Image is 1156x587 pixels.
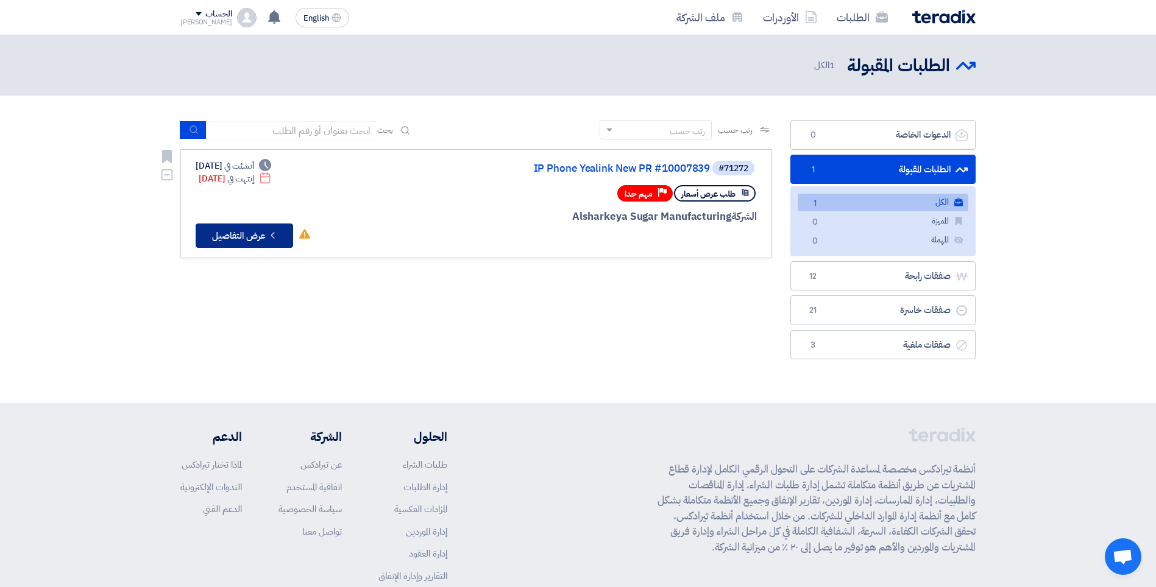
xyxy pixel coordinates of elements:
a: التقارير وإدارة الإنفاق [378,569,447,583]
span: 21 [806,304,820,317]
li: الدعم [180,427,242,446]
input: ابحث بعنوان أو رقم الطلب [207,121,377,139]
div: رتب حسب [670,125,705,138]
li: الحلول [378,427,447,446]
span: 12 [806,270,820,283]
span: 0 [807,216,822,229]
li: الشركة [278,427,342,446]
div: #71272 [718,164,748,173]
span: 1 [806,164,820,176]
div: الحساب [205,9,232,19]
div: Alsharkeya Sugar Manufacturing [464,209,757,225]
a: الندوات الإلكترونية [180,480,242,494]
a: صفقات خاسرة21 [790,295,976,325]
span: مهم جدا [625,188,653,200]
a: الدعوات الخاصة0 [790,120,976,150]
a: المميزة [798,213,968,230]
span: English [303,14,329,23]
a: إدارة الموردين [406,525,447,538]
a: صفقات ملغية3 [790,330,976,360]
span: 1 [829,58,835,72]
a: الكل [798,194,968,211]
h2: الطلبات المقبولة [847,54,950,78]
a: الطلبات المقبولة1 [790,155,976,185]
a: الدعم الفني [203,502,242,516]
span: 0 [807,235,822,248]
a: المزادات العكسية [394,502,447,516]
button: English [296,8,349,27]
p: أنظمة تيرادكس مخصصة لمساعدة الشركات على التحول الرقمي الكامل لإدارة قطاع المشتريات عن طريق أنظمة ... [658,462,976,555]
span: أنشئت في [224,160,254,172]
a: الطلبات [827,3,898,32]
span: الكل [814,58,837,72]
a: لماذا تختار تيرادكس [182,458,242,471]
span: طلب عرض أسعار [681,188,736,200]
a: إدارة العقود [409,547,447,560]
a: طلبات الشراء [403,458,447,471]
span: 0 [806,129,820,141]
button: عرض التفاصيل [196,223,293,248]
img: Teradix logo [912,10,976,24]
span: بحث [377,124,393,136]
a: ملف الشركة [667,3,753,32]
a: سياسة الخصوصية [278,502,342,516]
a: صفقات رابحة12 [790,261,976,291]
a: اتفاقية المستخدم [286,480,342,494]
div: [DATE] [199,172,271,185]
span: إنتهت في [227,172,254,185]
a: عن تيرادكس [300,458,342,471]
img: profile_test.png [237,8,257,27]
span: 1 [807,197,822,210]
a: تواصل معنا [302,525,342,538]
span: 3 [806,339,820,351]
a: إدارة الطلبات [403,480,447,494]
a: الأوردرات [753,3,827,32]
div: [DATE] [196,160,271,172]
a: المهملة [798,231,968,249]
a: IP Phone Yealink New PR #10007839 [466,163,710,174]
div: [PERSON_NAME] [180,19,232,26]
div: Open chat [1105,538,1141,575]
span: الشركة [731,209,757,224]
span: رتب حسب [718,124,753,136]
